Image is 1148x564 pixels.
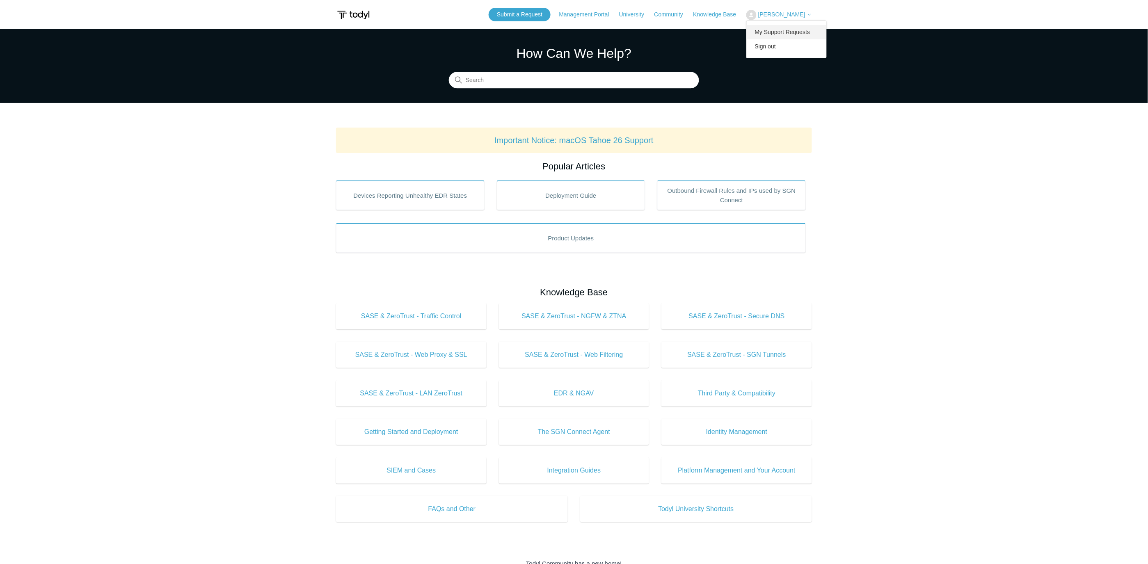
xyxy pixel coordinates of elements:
a: The SGN Connect Agent [499,419,649,445]
span: SIEM and Cases [348,466,474,475]
a: SASE & ZeroTrust - Web Proxy & SSL [336,342,487,368]
a: My Support Requests [747,25,827,39]
a: SASE & ZeroTrust - LAN ZeroTrust [336,380,487,406]
a: Knowledge Base [693,10,745,19]
span: Platform Management and Your Account [674,466,800,475]
a: Outbound Firewall Rules and IPs used by SGN Connect [657,180,806,210]
span: SASE & ZeroTrust - NGFW & ZTNA [511,311,637,321]
img: Todyl Support Center Help Center home page [336,7,371,23]
span: SASE & ZeroTrust - LAN ZeroTrust [348,388,474,398]
span: Integration Guides [511,466,637,475]
span: [PERSON_NAME] [758,11,805,18]
a: SASE & ZeroTrust - SGN Tunnels [661,342,812,368]
input: Search [449,72,699,89]
a: Important Notice: macOS Tahoe 26 Support [494,136,654,145]
span: Getting Started and Deployment [348,427,474,437]
span: Third Party & Compatibility [674,388,800,398]
span: FAQs and Other [348,504,556,514]
span: SASE & ZeroTrust - Web Proxy & SSL [348,350,474,360]
a: SASE & ZeroTrust - Traffic Control [336,303,487,329]
a: University [619,10,652,19]
h2: Popular Articles [336,160,812,173]
a: Sign out [747,39,827,54]
button: [PERSON_NAME] [746,10,812,20]
a: Management Portal [559,10,617,19]
a: Third Party & Compatibility [661,380,812,406]
a: Submit a Request [489,8,551,21]
span: SASE & ZeroTrust - Traffic Control [348,311,474,321]
a: FAQs and Other [336,496,568,522]
span: EDR & NGAV [511,388,637,398]
h2: Knowledge Base [336,285,812,299]
span: The SGN Connect Agent [511,427,637,437]
span: Identity Management [674,427,800,437]
a: Deployment Guide [497,180,645,210]
span: Todyl University Shortcuts [592,504,800,514]
a: Getting Started and Deployment [336,419,487,445]
a: Devices Reporting Unhealthy EDR States [336,180,485,210]
span: SASE & ZeroTrust - SGN Tunnels [674,350,800,360]
a: Integration Guides [499,457,649,484]
a: SASE & ZeroTrust - Web Filtering [499,342,649,368]
span: SASE & ZeroTrust - Secure DNS [674,311,800,321]
a: Identity Management [661,419,812,445]
a: SASE & ZeroTrust - NGFW & ZTNA [499,303,649,329]
a: EDR & NGAV [499,380,649,406]
a: Platform Management and Your Account [661,457,812,484]
a: SIEM and Cases [336,457,487,484]
h1: How Can We Help? [449,43,699,63]
a: Todyl University Shortcuts [580,496,812,522]
span: SASE & ZeroTrust - Web Filtering [511,350,637,360]
a: SASE & ZeroTrust - Secure DNS [661,303,812,329]
a: Community [654,10,692,19]
a: Product Updates [336,223,806,253]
